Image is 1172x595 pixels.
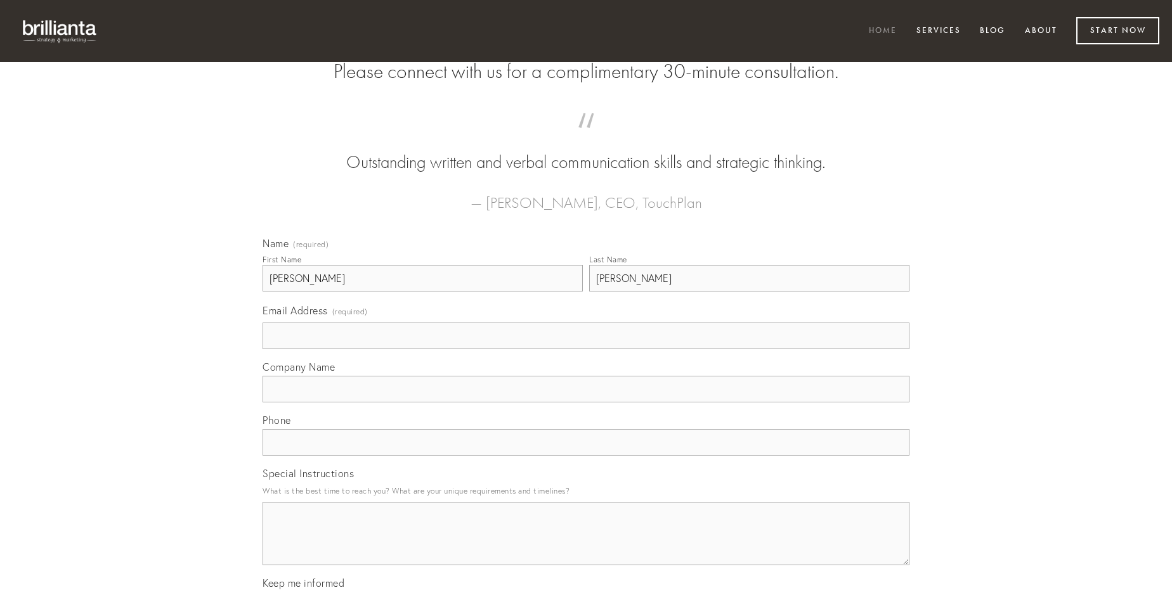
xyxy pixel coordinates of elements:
[283,175,889,215] figcaption: — [PERSON_NAME], CEO, TouchPlan
[293,241,329,248] span: (required)
[972,21,1013,42] a: Blog
[263,482,909,499] p: What is the best time to reach you? What are your unique requirements and timelines?
[861,21,905,42] a: Home
[263,361,335,373] span: Company Name
[263,304,328,317] span: Email Address
[1017,21,1065,42] a: About
[263,467,354,480] span: Special Instructions
[263,255,301,264] div: First Name
[263,577,344,589] span: Keep me informed
[263,414,291,426] span: Phone
[332,303,368,320] span: (required)
[263,237,289,250] span: Name
[283,125,889,175] blockquote: Outstanding written and verbal communication skills and strategic thinking.
[283,125,889,150] span: “
[1076,17,1159,44] a: Start Now
[263,60,909,84] h2: Please connect with us for a complimentary 30-minute consultation.
[589,255,627,264] div: Last Name
[908,21,969,42] a: Services
[13,13,108,49] img: brillianta - research, strategy, marketing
